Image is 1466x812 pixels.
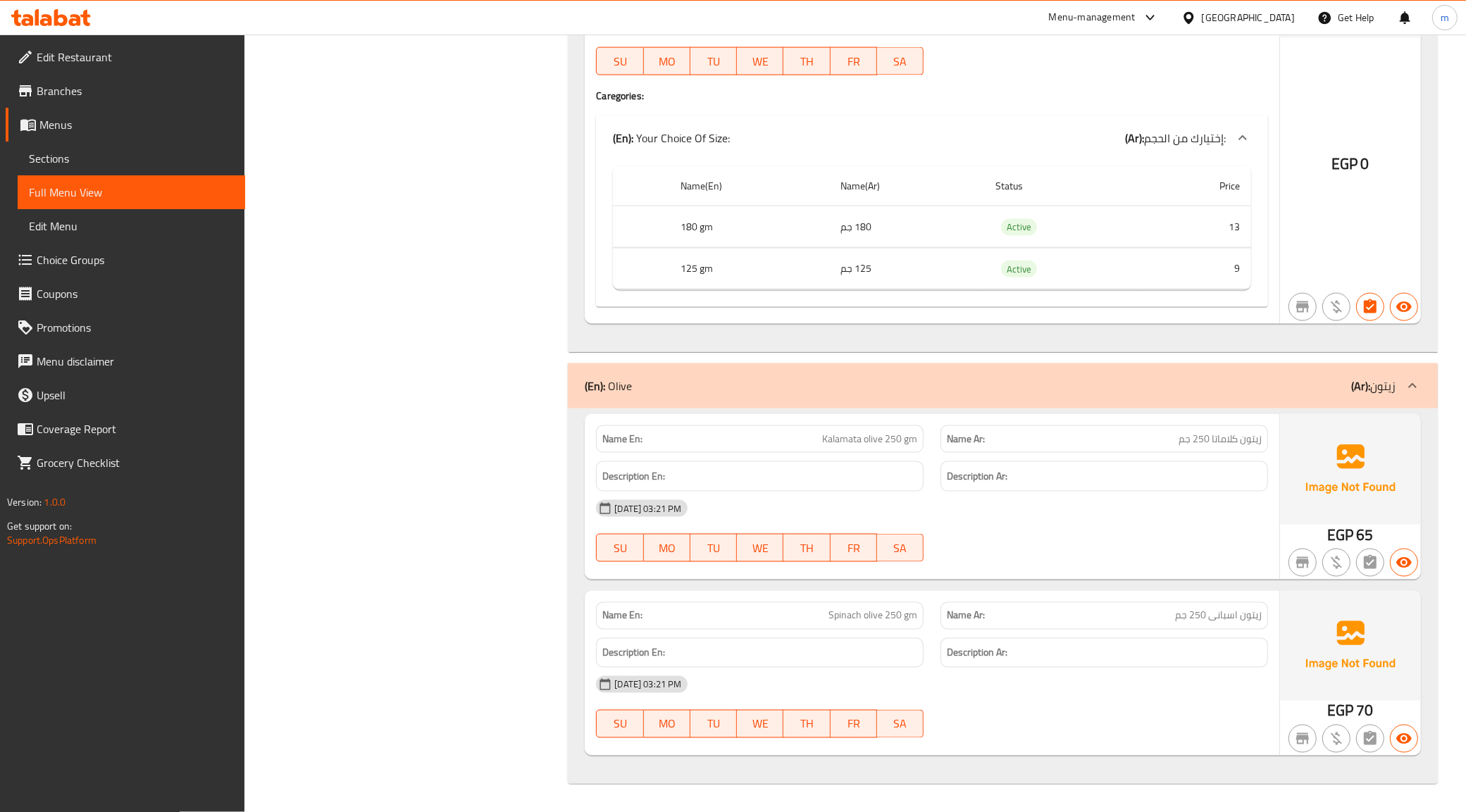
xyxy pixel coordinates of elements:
button: Not branch specific item [1288,549,1317,577]
button: WE [737,534,783,562]
span: Sections [29,150,234,167]
th: Status [984,166,1144,206]
button: TU [690,47,737,75]
span: Menu disclaimer [37,353,234,370]
b: (En): [613,127,633,149]
div: (En): Olive(Ar):زيتون [568,363,1438,408]
button: Purchased item [1322,293,1350,321]
button: Has choices [1356,293,1384,321]
span: FR [836,51,871,72]
button: Available [1390,293,1418,321]
span: MO [650,51,685,72]
div: [GEOGRAPHIC_DATA] [1202,10,1295,25]
span: Branches [37,82,234,99]
a: Edit Restaurant [6,40,245,74]
span: EGP [1327,521,1353,549]
a: Full Menu View [18,175,245,209]
strong: Description En: [602,468,665,485]
span: TU [696,51,731,72]
span: EGP [1331,150,1358,177]
button: MO [644,47,690,75]
b: (Ar): [1125,127,1144,149]
a: Coverage Report [6,412,245,446]
b: (En): [585,375,605,396]
th: Name(En) [669,166,829,206]
span: [DATE] 03:21 PM [609,502,687,516]
span: Menus [39,116,234,133]
table: choices table [613,166,1251,290]
button: Not has choices [1356,725,1384,753]
button: SU [596,47,643,75]
a: Support.OpsPlatform [7,531,97,549]
button: TH [783,534,830,562]
span: إختيارك من الحجم: [1144,127,1226,149]
span: زيتون اسبانى 250 جم [1175,608,1262,623]
a: Grocery Checklist [6,446,245,480]
span: EGP [1327,697,1353,725]
button: Not branch specific item [1288,293,1317,321]
button: TU [690,710,737,738]
button: Purchased item [1322,549,1350,577]
strong: Description En: [602,644,665,662]
th: Name(Ar) [829,166,984,206]
span: Version: [7,493,42,511]
span: WE [743,538,778,558]
span: m [1441,10,1449,25]
strong: Name Ar: [947,608,985,623]
div: Menu-management [1049,9,1136,26]
button: SU [596,710,643,738]
span: WE [743,51,778,72]
span: TU [696,538,731,558]
p: Your Choice Of Size: [613,130,730,146]
span: Coupons [37,285,234,302]
button: WE [737,710,783,738]
span: 1.0.0 [44,493,66,511]
button: MO [644,534,690,562]
span: [DATE] 03:21 PM [609,678,687,692]
span: TH [789,51,824,72]
span: Full Menu View [29,184,234,201]
span: SU [602,51,638,72]
span: TH [789,538,824,558]
button: Not has choices [1356,549,1384,577]
div: Active [1001,219,1037,236]
span: Choice Groups [37,251,234,268]
button: MO [644,710,690,738]
th: Price [1144,166,1251,206]
span: SA [883,714,918,735]
strong: Description Ar: [947,468,1007,485]
button: Available [1390,725,1418,753]
strong: Description Ar: [947,644,1007,662]
span: Promotions [37,319,234,336]
a: Branches [6,74,245,108]
td: 9 [1144,248,1251,289]
button: SA [877,47,924,75]
a: Promotions [6,311,245,344]
div: (En): Your Choice Of Size:(Ar):إختيارك من الحجم: [596,115,1268,161]
span: Active [1001,261,1037,277]
button: TH [783,710,830,738]
span: SA [883,538,918,558]
a: Sections [18,142,245,175]
strong: Name En: [602,432,642,446]
button: SA [877,710,924,738]
strong: Name Ar: [947,432,985,446]
span: FR [836,538,871,558]
span: Coverage Report [37,420,234,437]
a: Upsell [6,378,245,412]
a: Choice Groups [6,243,245,277]
button: SU [596,534,643,562]
span: Upsell [37,387,234,404]
a: Edit Menu [18,209,245,243]
h4: Caregories: [596,89,1268,103]
span: 65 [1357,521,1374,549]
button: Available [1390,549,1418,577]
button: FR [831,47,877,75]
button: Not branch specific item [1288,725,1317,753]
span: TH [789,714,824,735]
img: Ae5nvW7+0k+MAAAAAElFTkSuQmCC [1280,414,1421,524]
button: TU [690,534,737,562]
span: WE [743,714,778,735]
a: Menu disclaimer [6,344,245,378]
